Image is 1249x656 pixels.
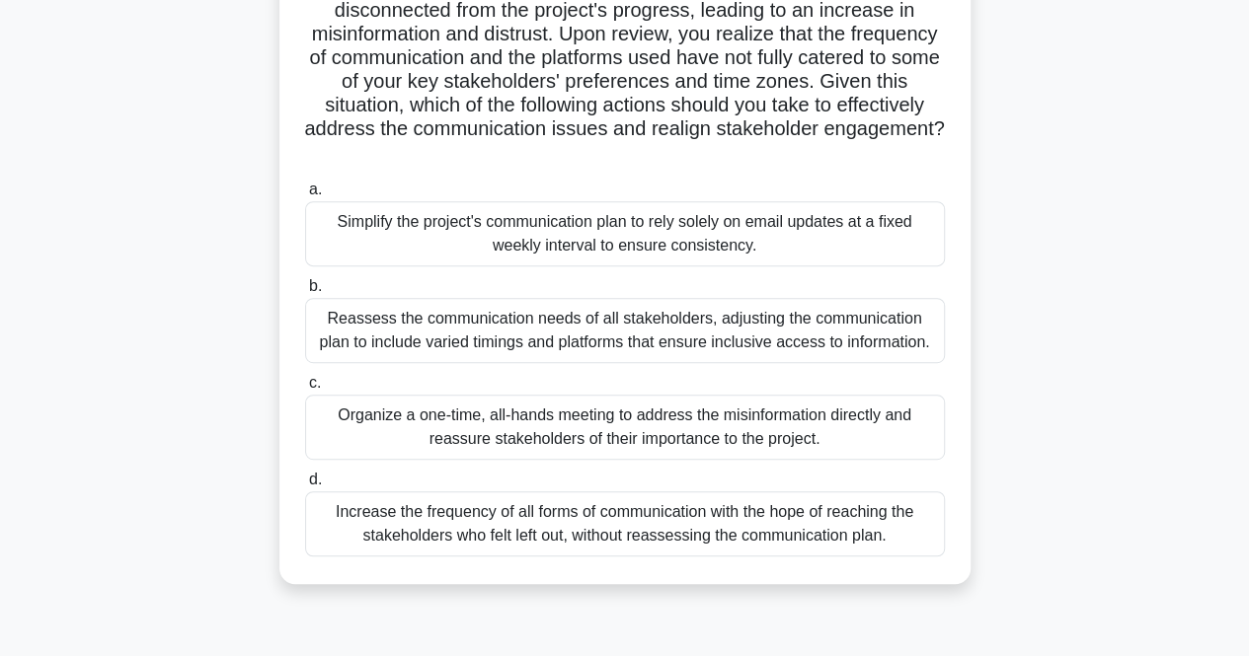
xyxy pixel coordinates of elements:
[309,277,322,294] span: b.
[305,491,945,556] div: Increase the frequency of all forms of communication with the hope of reaching the stakeholders w...
[309,181,322,197] span: a.
[309,471,322,487] span: d.
[305,395,945,460] div: Organize a one-time, all-hands meeting to address the misinformation directly and reassure stakeh...
[305,201,945,266] div: Simplify the project's communication plan to rely solely on email updates at a fixed weekly inter...
[309,374,321,391] span: c.
[305,298,945,363] div: Reassess the communication needs of all stakeholders, adjusting the communication plan to include...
